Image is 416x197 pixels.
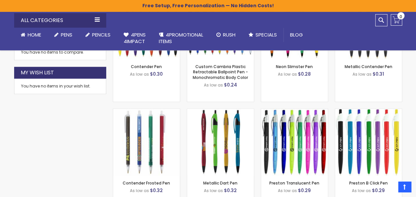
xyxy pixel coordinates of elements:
[398,182,411,192] a: Top
[283,28,309,42] a: Blog
[159,31,203,45] span: 4PROMOTIONAL ITEMS
[298,187,311,194] span: $0.29
[28,31,41,38] span: Home
[130,188,149,193] span: As low as
[210,28,242,42] a: Rush
[204,82,223,88] span: As low as
[276,64,313,69] a: Neon Slimster Pen
[152,28,210,49] a: 4PROMOTIONALITEMS
[150,187,163,194] span: $0.32
[79,28,117,42] a: Pencils
[335,109,402,114] a: Preston B Click Pen
[14,45,106,60] div: You have no items to compare.
[242,28,283,42] a: Specials
[203,180,237,186] a: Metallic Dart Pen
[349,180,388,186] a: Preston B Click Pen
[113,109,180,176] img: Contender Frosted Pen
[14,13,106,28] div: All Categories
[193,64,248,80] a: Custom Cambria Plastic Retractable Ballpoint Pen - Monochromatic Body Color
[372,187,385,194] span: $0.29
[353,71,372,77] span: As low as
[298,71,311,77] span: $0.28
[290,31,303,38] span: Blog
[113,109,180,114] a: Contender Frosted Pen
[150,71,163,77] span: $0.30
[269,180,319,186] a: Preston Translucent Pen
[224,82,237,88] span: $0.24
[391,14,402,26] a: 0
[61,31,72,38] span: Pens
[400,13,402,20] span: 0
[261,109,328,114] a: Preston Translucent Pen
[117,28,152,49] a: 4Pens4impact
[352,188,371,193] span: As low as
[123,180,170,186] a: Contender Frosted Pen
[373,71,384,77] span: $0.31
[224,187,237,194] span: $0.32
[48,28,79,42] a: Pens
[131,64,162,69] a: Contender Pen
[261,109,328,176] img: Preston Translucent Pen
[278,71,297,77] span: As low as
[223,31,235,38] span: Rush
[187,109,254,114] a: Metallic Dart Pen
[345,64,392,69] a: Metallic Contender Pen
[335,109,402,176] img: Preston B Click Pen
[278,188,297,193] span: As low as
[21,69,54,76] strong: My Wish List
[124,31,146,45] span: 4Pens 4impact
[92,31,110,38] span: Pencils
[187,109,254,176] img: Metallic Dart Pen
[256,31,277,38] span: Specials
[204,188,223,193] span: As low as
[130,71,149,77] span: As low as
[21,84,99,89] div: You have no items in your wish list.
[14,28,48,42] a: Home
